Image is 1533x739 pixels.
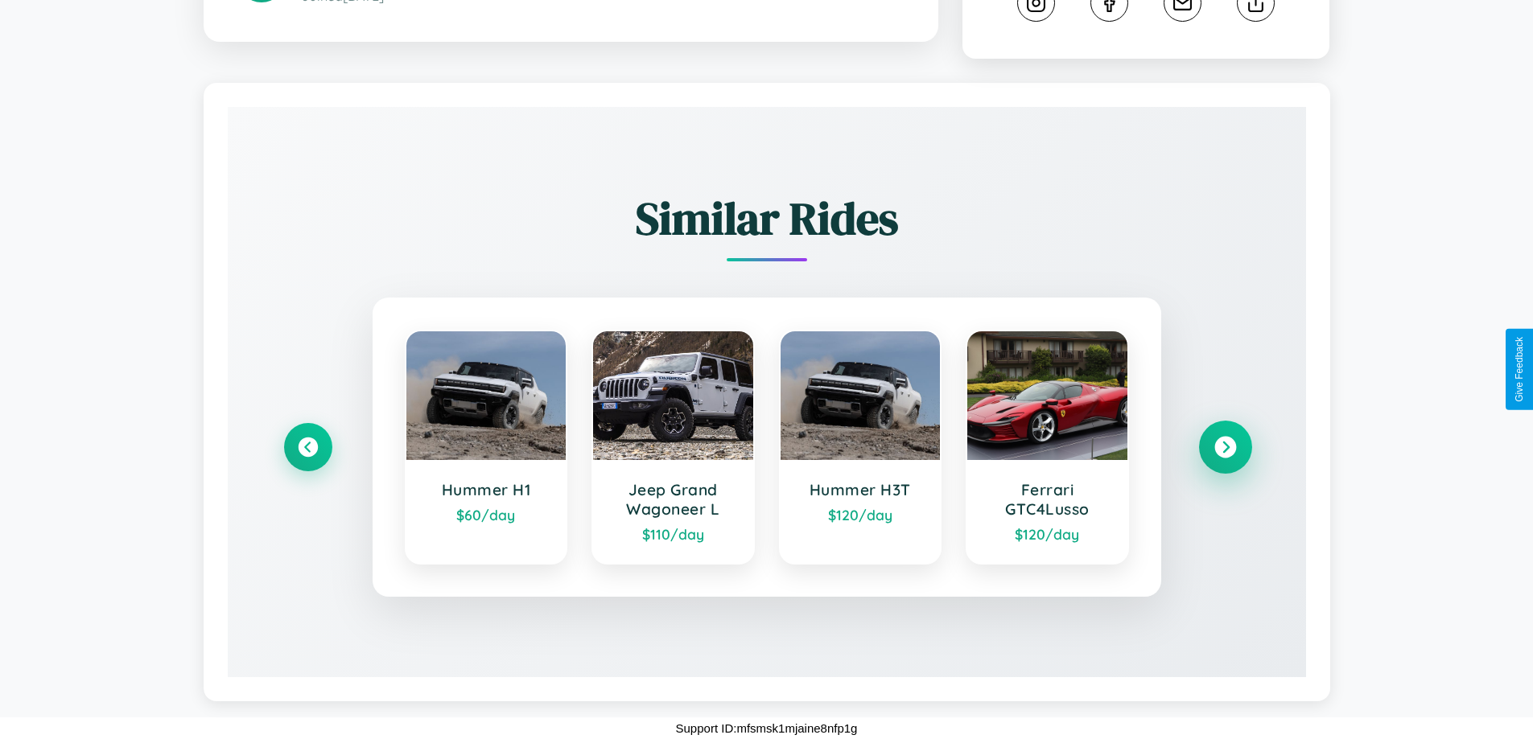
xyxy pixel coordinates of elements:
h2: Similar Rides [284,187,1250,249]
a: Hummer H1$60/day [405,330,568,565]
h3: Ferrari GTC4Lusso [983,480,1111,519]
div: $ 120 /day [983,525,1111,543]
div: $ 110 /day [609,525,737,543]
h3: Hummer H3T [797,480,925,499]
div: Give Feedback [1514,337,1525,402]
a: Jeep Grand Wagoneer L$110/day [591,330,755,565]
a: Hummer H3T$120/day [779,330,942,565]
p: Support ID: mfsmsk1mjaine8nfp1g [676,717,858,739]
h3: Jeep Grand Wagoneer L [609,480,737,519]
div: $ 60 /day [422,506,550,523]
a: Ferrari GTC4Lusso$120/day [966,330,1129,565]
div: $ 120 /day [797,506,925,523]
h3: Hummer H1 [422,480,550,499]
